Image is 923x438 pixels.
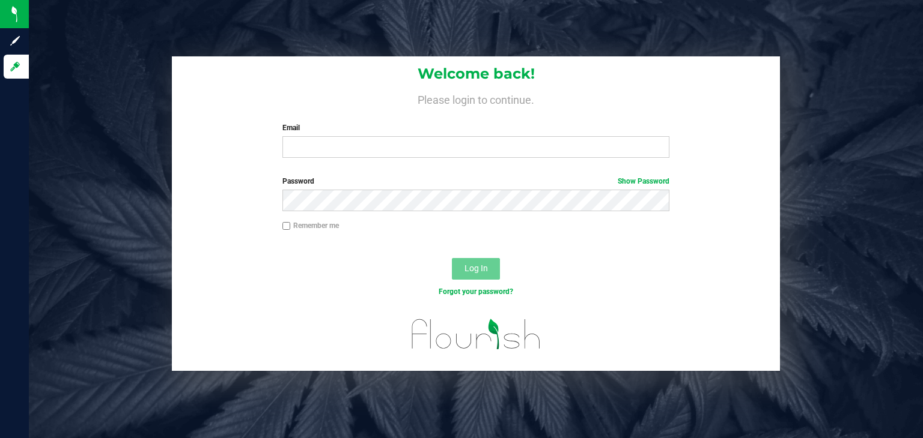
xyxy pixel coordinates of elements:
label: Remember me [282,220,339,231]
a: Show Password [618,177,669,185]
inline-svg: Sign up [9,35,21,47]
input: Remember me [282,222,291,230]
a: Forgot your password? [439,287,513,296]
h4: Please login to continue. [172,91,780,106]
inline-svg: Log in [9,61,21,73]
img: flourish_logo.svg [400,310,552,358]
h1: Welcome back! [172,66,780,82]
span: Password [282,177,314,185]
span: Log In [465,263,488,273]
label: Email [282,122,670,133]
button: Log In [452,258,500,280]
